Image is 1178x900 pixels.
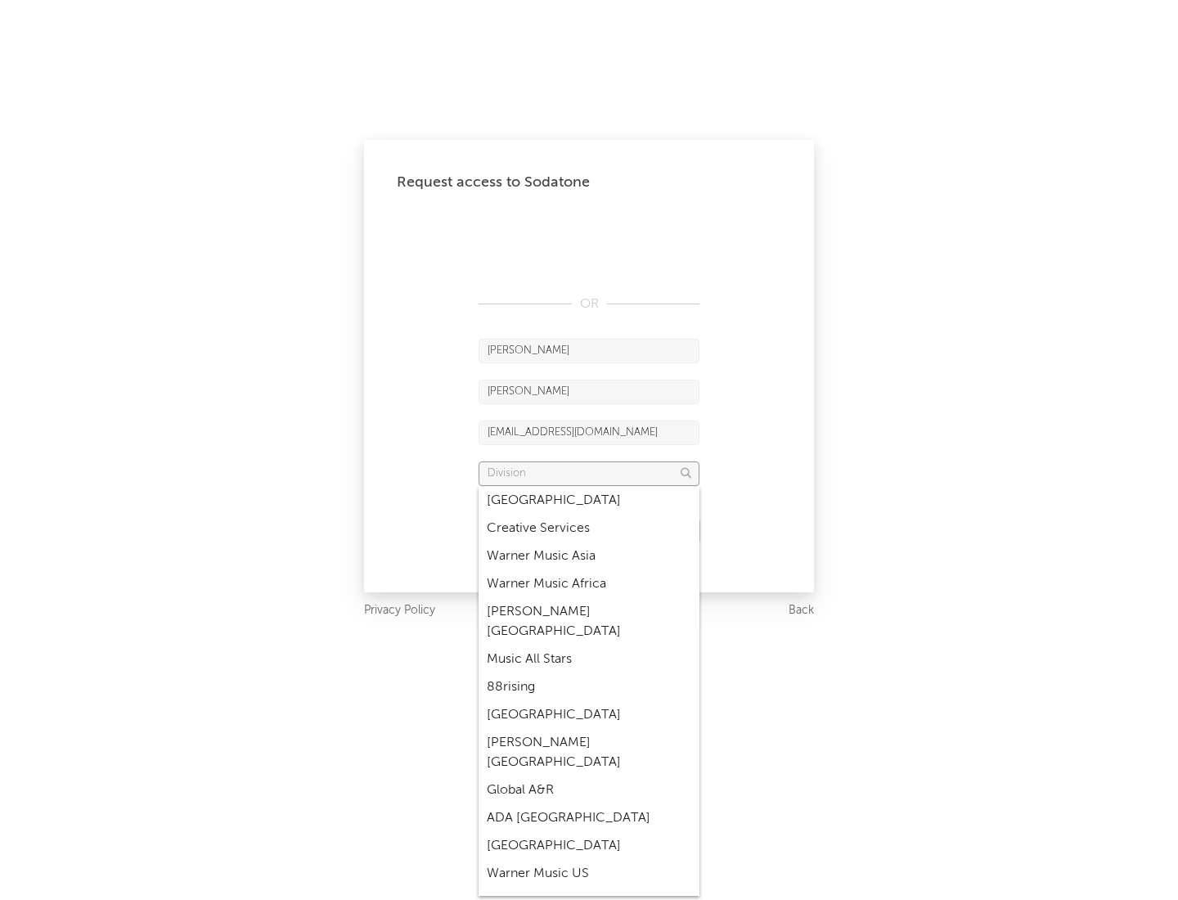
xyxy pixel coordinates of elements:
[479,673,699,701] div: 88rising
[397,173,781,192] div: Request access to Sodatone
[364,601,435,621] a: Privacy Policy
[479,380,699,404] input: Last Name
[479,339,699,363] input: First Name
[479,646,699,673] div: Music All Stars
[789,601,814,621] a: Back
[479,729,699,776] div: [PERSON_NAME] [GEOGRAPHIC_DATA]
[479,701,699,729] div: [GEOGRAPHIC_DATA]
[479,515,699,542] div: Creative Services
[479,421,699,445] input: Email
[479,542,699,570] div: Warner Music Asia
[479,461,699,486] input: Division
[479,832,699,860] div: [GEOGRAPHIC_DATA]
[479,804,699,832] div: ADA [GEOGRAPHIC_DATA]
[479,487,699,515] div: [GEOGRAPHIC_DATA]
[479,598,699,646] div: [PERSON_NAME] [GEOGRAPHIC_DATA]
[479,295,699,314] div: OR
[479,776,699,804] div: Global A&R
[479,570,699,598] div: Warner Music Africa
[479,860,699,888] div: Warner Music US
